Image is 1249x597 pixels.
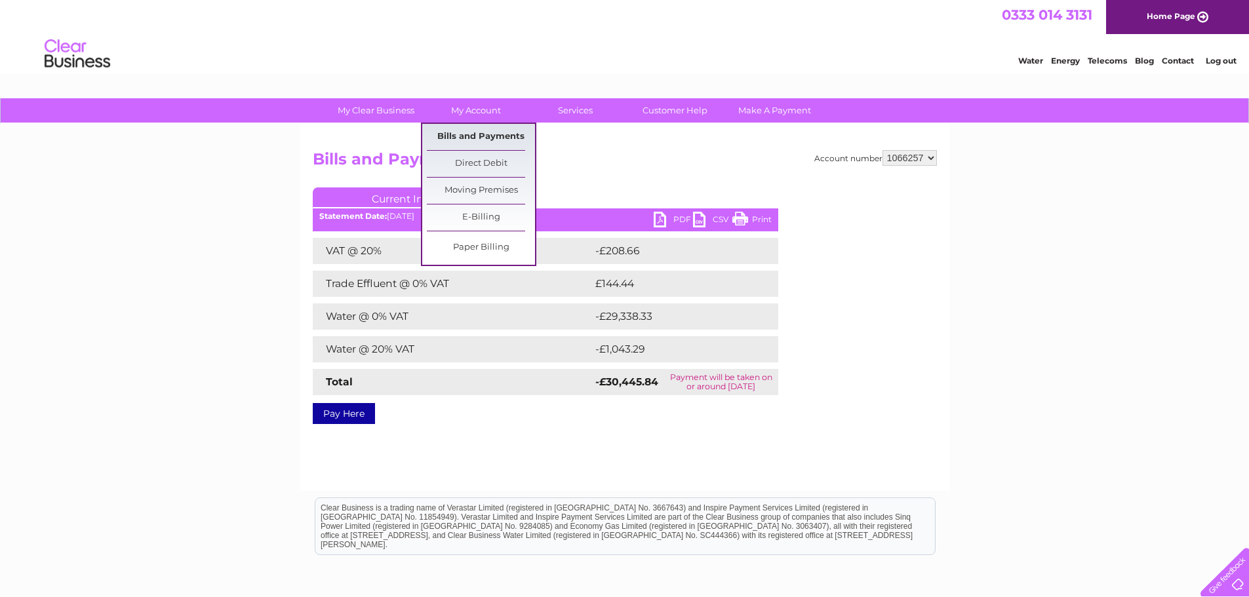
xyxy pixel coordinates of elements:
[592,336,759,362] td: -£1,043.29
[621,98,729,123] a: Customer Help
[1051,56,1080,66] a: Energy
[313,303,592,330] td: Water @ 0% VAT
[1002,7,1092,23] a: 0333 014 3131
[322,98,430,123] a: My Clear Business
[1018,56,1043,66] a: Water
[595,376,658,388] strong: -£30,445.84
[313,403,375,424] a: Pay Here
[664,369,778,395] td: Payment will be taken on or around [DATE]
[1162,56,1194,66] a: Contact
[732,212,772,231] a: Print
[313,238,592,264] td: VAT @ 20%
[313,336,592,362] td: Water @ 20% VAT
[592,271,755,297] td: £144.44
[313,212,778,221] div: [DATE]
[44,34,111,74] img: logo.png
[521,98,629,123] a: Services
[427,204,535,231] a: E-Billing
[427,235,535,261] a: Paper Billing
[1135,56,1154,66] a: Blog
[427,151,535,177] a: Direct Debit
[422,98,530,123] a: My Account
[814,150,937,166] div: Account number
[654,212,693,231] a: PDF
[1088,56,1127,66] a: Telecoms
[693,212,732,231] a: CSV
[313,150,937,175] h2: Bills and Payments
[592,238,757,264] td: -£208.66
[721,98,829,123] a: Make A Payment
[313,187,509,207] a: Current Invoice
[592,303,761,330] td: -£29,338.33
[319,211,387,221] b: Statement Date:
[427,178,535,204] a: Moving Premises
[326,376,353,388] strong: Total
[427,124,535,150] a: Bills and Payments
[315,7,935,64] div: Clear Business is a trading name of Verastar Limited (registered in [GEOGRAPHIC_DATA] No. 3667643...
[1206,56,1237,66] a: Log out
[313,271,592,297] td: Trade Effluent @ 0% VAT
